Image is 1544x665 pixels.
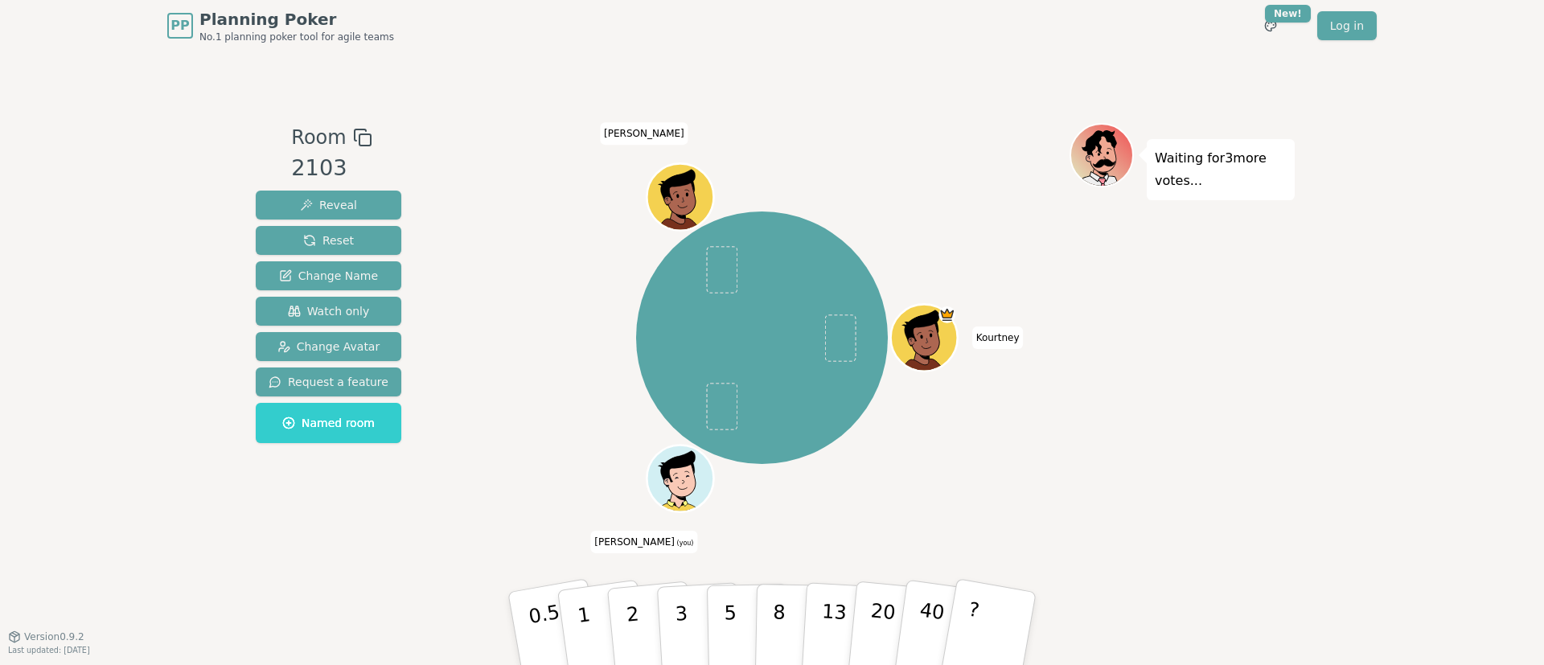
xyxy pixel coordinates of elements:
[256,261,401,290] button: Change Name
[199,31,394,43] span: No.1 planning poker tool for agile teams
[303,232,354,248] span: Reset
[590,531,697,553] span: Click to change your name
[288,303,370,319] span: Watch only
[939,306,956,323] span: Kourtney is the host
[675,540,694,547] span: (you)
[269,374,388,390] span: Request a feature
[256,191,401,220] button: Reveal
[279,268,378,284] span: Change Name
[291,152,372,185] div: 2103
[256,297,401,326] button: Watch only
[1155,147,1287,192] p: Waiting for 3 more votes...
[600,122,688,145] span: Click to change your name
[167,8,394,43] a: PPPlanning PokerNo.1 planning poker tool for agile teams
[8,646,90,655] span: Last updated: [DATE]
[8,630,84,643] button: Version0.9.2
[256,403,401,443] button: Named room
[277,339,380,355] span: Change Avatar
[1256,11,1285,40] button: New!
[256,332,401,361] button: Change Avatar
[282,415,375,431] span: Named room
[649,447,712,510] button: Click to change your avatar
[1265,5,1311,23] div: New!
[170,16,189,35] span: PP
[24,630,84,643] span: Version 0.9.2
[291,123,346,152] span: Room
[300,197,357,213] span: Reveal
[256,367,401,396] button: Request a feature
[1317,11,1377,40] a: Log in
[972,326,1024,349] span: Click to change your name
[256,226,401,255] button: Reset
[199,8,394,31] span: Planning Poker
